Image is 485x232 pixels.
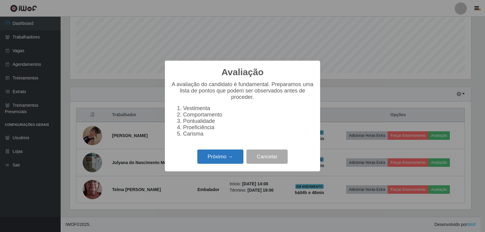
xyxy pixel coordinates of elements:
[171,81,314,100] p: A avaliação do candidato é fundamental. Preparamos uma lista de pontos que podem ser observados a...
[197,150,243,164] button: Próximo →
[246,150,288,164] button: Cancelar
[183,131,314,137] li: Carisma
[183,105,314,112] li: Vestimenta
[183,118,314,124] li: Pontualidade
[183,112,314,118] li: Comportamento
[183,124,314,131] li: Proeficiência
[222,67,264,78] h2: Avaliação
